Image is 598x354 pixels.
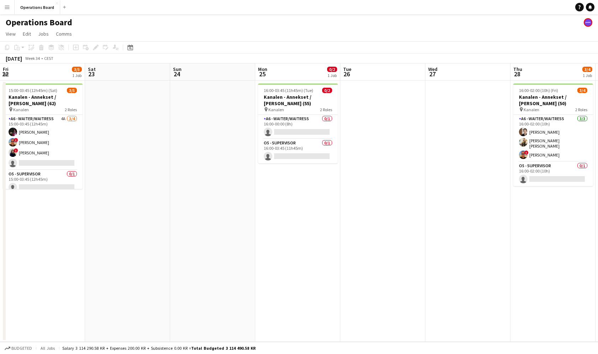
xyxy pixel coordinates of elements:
[4,344,33,352] button: Budgeted
[524,150,529,155] span: !
[257,70,267,78] span: 25
[343,66,351,72] span: Tue
[191,345,256,351] span: Total Budgeted 3 114 490.58 KR
[14,148,18,153] span: !
[513,115,593,162] app-card-role: A6 - WAITER/WAITRESS3/316:00-02:00 (10h)[PERSON_NAME][PERSON_NAME] [PERSON_NAME] [PERSON_NAME]![P...
[264,88,313,93] span: 16:00-03:45 (11h45m) (Tue)
[15,0,60,14] button: Operations Board
[38,31,49,37] span: Jobs
[3,66,9,72] span: Fri
[513,83,593,186] app-job-card: 16:00-02:00 (10h) (Fri)3/4Kanalen - Annekset / [PERSON_NAME] (50) Kanalen2 RolesA6 - WAITER/WAITR...
[584,18,592,27] app-user-avatar: Support Team
[582,67,592,72] span: 3/4
[2,70,9,78] span: 22
[87,70,96,78] span: 23
[56,31,72,37] span: Comms
[342,70,351,78] span: 26
[173,66,182,72] span: Sun
[20,29,34,39] a: Edit
[258,94,338,107] h3: Kanalen - Annekset / [PERSON_NAME] (55)
[428,66,437,72] span: Wed
[53,29,75,39] a: Comms
[258,66,267,72] span: Mon
[513,94,593,107] h3: Kanalen - Annekset / [PERSON_NAME] (50)
[320,107,332,112] span: 2 Roles
[3,29,19,39] a: View
[6,55,22,62] div: [DATE]
[13,107,29,112] span: Kanalen
[23,31,31,37] span: Edit
[9,88,57,93] span: 15:00-03:45 (12h45m) (Sat)
[575,107,587,112] span: 2 Roles
[6,31,16,37] span: View
[3,83,83,189] app-job-card: 15:00-03:45 (12h45m) (Sat)3/5Kanalen - Annekset / [PERSON_NAME] (62) Kanalen2 RolesA6 - WAITER/WA...
[258,83,338,163] app-job-card: 16:00-03:45 (11h45m) (Tue)0/2Kanalen - Annekset / [PERSON_NAME] (55) Kanalen2 RolesA6 - WAITER/WA...
[577,88,587,93] span: 3/4
[39,345,56,351] span: All jobs
[427,70,437,78] span: 27
[519,88,558,93] span: 16:00-02:00 (10h) (Fri)
[322,88,332,93] span: 0/2
[67,88,77,93] span: 3/5
[3,115,83,170] app-card-role: A6 - WAITER/WAITRESS4A3/415:00-03:45 (12h45m)[PERSON_NAME]![PERSON_NAME]![PERSON_NAME]
[65,107,77,112] span: 2 Roles
[3,94,83,107] h3: Kanalen - Annekset / [PERSON_NAME] (62)
[327,67,337,72] span: 0/2
[23,56,41,61] span: Week 34
[11,346,32,351] span: Budgeted
[44,56,53,61] div: CEST
[6,17,72,28] h1: Operations Board
[14,138,18,142] span: !
[172,70,182,78] span: 24
[3,170,83,194] app-card-role: O5 - SUPERVISOR0/115:00-03:45 (12h45m)
[72,73,82,78] div: 1 Job
[258,115,338,139] app-card-role: A6 - WAITER/WAITRESS0/116:00-00:00 (8h)
[513,66,522,72] span: Thu
[35,29,52,39] a: Jobs
[88,66,96,72] span: Sat
[268,107,284,112] span: Kanalen
[62,345,256,351] div: Salary 3 114 290.58 KR + Expenses 200.00 KR + Subsistence 0.00 KR =
[583,73,592,78] div: 1 Job
[72,67,82,72] span: 3/5
[512,70,522,78] span: 28
[513,162,593,186] app-card-role: O5 - SUPERVISOR0/116:00-02:00 (10h)
[258,139,338,163] app-card-role: O5 - SUPERVISOR0/116:00-03:45 (11h45m)
[327,73,337,78] div: 1 Job
[524,107,539,112] span: Kanalen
